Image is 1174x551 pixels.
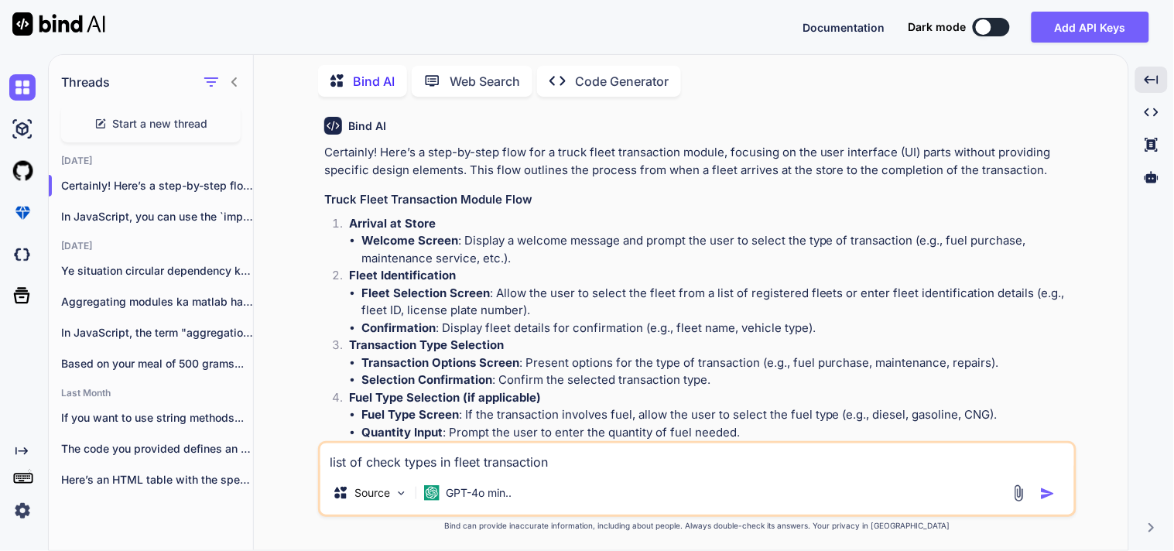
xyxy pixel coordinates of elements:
p: In JavaScript, the term "aggregation module" isn't... [61,325,253,341]
p: In JavaScript, you can use the `import` ... [61,209,253,224]
li: : Confirm the selected transaction type. [361,371,1073,389]
strong: Fleet Identification [349,268,456,282]
p: Web Search [450,72,520,91]
button: Add API Keys [1032,12,1149,43]
p: Ye situation circular dependency ki wajah se... [61,263,253,279]
p: Based on your meal of 500 grams... [61,356,253,371]
img: premium [9,200,36,226]
strong: Arrival at Store [349,216,436,231]
h6: Bind AI [348,118,386,134]
strong: Fleet Selection Screen [361,286,490,300]
img: githubLight [9,158,36,184]
p: Certainly! Here’s a step-by-step flow fo... [61,178,253,193]
h2: Last Month [49,387,253,399]
img: settings [9,498,36,524]
img: icon [1040,486,1056,501]
p: Aggregating modules ka matlab hai aise modules... [61,294,253,310]
h1: Threads [61,73,110,91]
span: Start a new thread [113,116,208,132]
img: GPT-4o mini [424,485,440,501]
img: ai-studio [9,116,36,142]
strong: Fuel Type Selection (if applicable) [349,390,541,405]
p: Bind can provide inaccurate information, including about people. Always double-check its answers.... [318,520,1076,532]
span: Documentation [803,21,885,34]
h3: Truck Fleet Transaction Module Flow [324,191,1073,209]
strong: Transaction Type Selection [349,337,504,352]
img: Pick Models [395,487,408,500]
button: Documentation [803,19,885,36]
li: : Display a welcome message and prompt the user to select the type of transaction (e.g., fuel pur... [361,232,1073,267]
h2: [DATE] [49,240,253,252]
img: Bind AI [12,12,105,36]
li: : If the transaction involves fuel, allow the user to select the fuel type (e.g., diesel, gasolin... [361,406,1073,424]
li: : Display fleet details for confirmation (e.g., fleet name, vehicle type). [361,320,1073,337]
p: Bind AI [353,72,395,91]
img: attachment [1010,484,1028,502]
p: The code you provided defines an object... [61,441,253,457]
p: Code Generator [575,72,669,91]
img: darkCloudIdeIcon [9,241,36,268]
li: : Allow the user to select the fleet from a list of registered fleets or enter fleet identificati... [361,285,1073,320]
strong: Quantity Input [361,425,443,440]
img: chat [9,74,36,101]
p: If you want to use string methods... [61,410,253,426]
strong: Selection Confirmation [361,372,492,387]
span: Dark mode [909,19,967,35]
p: Source [354,485,390,501]
strong: Confirmation [361,320,436,335]
strong: Welcome Screen [361,233,458,248]
strong: Fuel Type Screen [361,407,459,422]
p: Here’s an HTML table with the specified... [61,472,253,488]
p: GPT-4o min.. [446,485,512,501]
li: : Present options for the type of transaction (e.g., fuel purchase, maintenance, repairs). [361,354,1073,372]
h2: [DATE] [49,155,253,167]
strong: Transaction Options Screen [361,355,519,370]
textarea: list of check types in fleet transaction [320,443,1074,471]
p: Certainly! Here’s a step-by-step flow for a truck fleet transaction module, focusing on the user ... [324,144,1073,179]
li: : Prompt the user to enter the quantity of fuel needed. [361,424,1073,442]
